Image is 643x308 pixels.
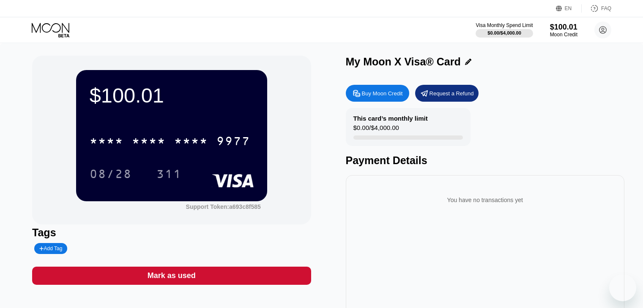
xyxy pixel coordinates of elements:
[565,5,572,11] div: EN
[556,4,582,13] div: EN
[353,124,399,135] div: $0.00 / $4,000.00
[32,227,311,239] div: Tags
[346,56,461,68] div: My Moon X Visa® Card
[32,267,311,285] div: Mark as used
[156,168,182,182] div: 311
[550,32,577,38] div: Moon Credit
[353,115,428,122] div: This card’s monthly limit
[476,22,533,28] div: Visa Monthly Spend Limit
[148,271,196,281] div: Mark as used
[550,23,577,32] div: $100.01
[34,243,67,254] div: Add Tag
[362,90,403,97] div: Buy Moon Credit
[83,163,138,184] div: 08/28
[487,30,521,35] div: $0.00 / $4,000.00
[90,168,132,182] div: 08/28
[430,90,474,97] div: Request a Refund
[601,5,611,11] div: FAQ
[609,274,636,301] iframe: Button to launch messaging window
[186,203,261,210] div: Support Token: a693c8f585
[582,4,611,13] div: FAQ
[216,135,250,149] div: 9977
[346,85,409,102] div: Buy Moon Credit
[346,154,624,167] div: Payment Details
[39,246,62,251] div: Add Tag
[90,84,254,107] div: $100.01
[353,188,618,212] div: You have no transactions yet
[476,22,533,38] div: Visa Monthly Spend Limit$0.00/$4,000.00
[550,23,577,38] div: $100.01Moon Credit
[186,203,261,210] div: Support Token:a693c8f585
[150,163,188,184] div: 311
[415,85,479,102] div: Request a Refund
